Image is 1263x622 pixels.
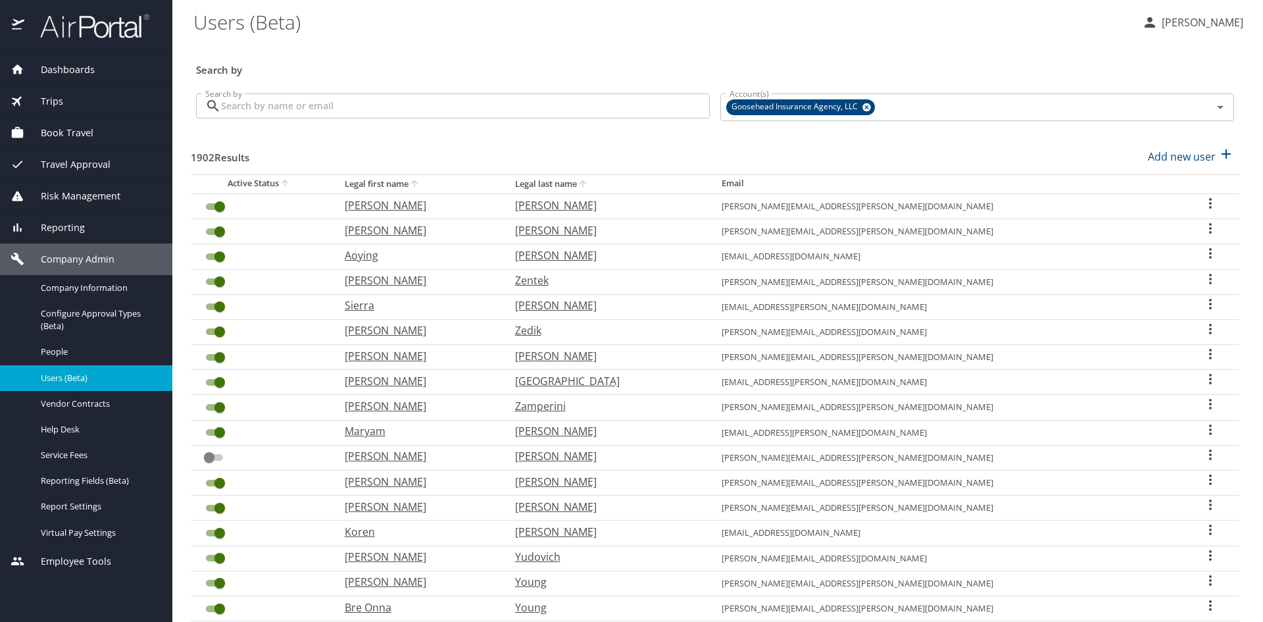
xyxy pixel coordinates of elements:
p: [PERSON_NAME] [515,222,695,238]
p: [GEOGRAPHIC_DATA] [515,373,695,389]
span: Company Information [41,282,157,294]
p: [PERSON_NAME] [515,348,695,364]
h1: Users (Beta) [193,1,1131,42]
span: Configure Approval Types (Beta) [41,307,157,332]
p: [PERSON_NAME] [345,549,489,565]
button: sort [409,178,422,191]
span: Users (Beta) [41,372,157,384]
td: [PERSON_NAME][EMAIL_ADDRESS][DOMAIN_NAME] [711,319,1181,344]
span: Report Settings [41,500,157,513]
h3: Search by [196,55,1234,78]
p: [PERSON_NAME] [345,197,489,213]
span: Help Desk [41,423,157,436]
p: [PERSON_NAME] [515,474,695,490]
span: Company Admin [24,252,114,267]
p: Zamperini [515,398,695,414]
th: Active Status [191,174,334,194]
th: Legal first name [334,174,505,194]
img: airportal-logo.png [26,13,149,39]
button: sort [577,178,590,191]
p: [PERSON_NAME] [345,323,489,338]
td: [PERSON_NAME][EMAIL_ADDRESS][PERSON_NAME][DOMAIN_NAME] [711,471,1181,496]
td: [PERSON_NAME][EMAIL_ADDRESS][PERSON_NAME][DOMAIN_NAME] [711,496,1181,521]
td: [PERSON_NAME][EMAIL_ADDRESS][PERSON_NAME][DOMAIN_NAME] [711,445,1181,470]
span: Service Fees [41,449,157,461]
p: Koren [345,524,489,540]
span: Employee Tools [24,554,111,569]
p: [PERSON_NAME] [345,474,489,490]
td: [EMAIL_ADDRESS][DOMAIN_NAME] [711,521,1181,546]
p: [PERSON_NAME] [345,574,489,590]
p: Bre Onna [345,600,489,615]
span: People [41,346,157,358]
span: Reporting [24,220,85,235]
div: Goosehead Insurance Agency, LLC [726,99,875,115]
th: Email [711,174,1181,194]
p: [PERSON_NAME] [515,247,695,263]
p: [PERSON_NAME] [515,298,695,313]
span: Reporting Fields (Beta) [41,475,157,487]
span: Travel Approval [24,157,111,172]
p: [PERSON_NAME] [345,448,489,464]
span: Vendor Contracts [41,398,157,410]
p: [PERSON_NAME] [345,222,489,238]
button: sort [279,178,292,190]
td: [PERSON_NAME][EMAIL_ADDRESS][PERSON_NAME][DOMAIN_NAME] [711,571,1181,596]
td: [PERSON_NAME][EMAIL_ADDRESS][DOMAIN_NAME] [711,546,1181,571]
span: Trips [24,94,63,109]
p: Yudovich [515,549,695,565]
td: [PERSON_NAME][EMAIL_ADDRESS][PERSON_NAME][DOMAIN_NAME] [711,194,1181,219]
span: Goosehead Insurance Agency, LLC [726,100,866,114]
td: [EMAIL_ADDRESS][PERSON_NAME][DOMAIN_NAME] [711,294,1181,319]
p: Zentek [515,272,695,288]
p: [PERSON_NAME] [345,348,489,364]
td: [PERSON_NAME][EMAIL_ADDRESS][PERSON_NAME][DOMAIN_NAME] [711,269,1181,294]
p: Zedik [515,323,695,338]
p: [PERSON_NAME] [345,272,489,288]
p: [PERSON_NAME] [515,499,695,515]
p: Young [515,600,695,615]
span: Book Travel [24,126,93,140]
td: [EMAIL_ADDRESS][PERSON_NAME][DOMAIN_NAME] [711,370,1181,395]
p: Add new user [1148,149,1216,165]
p: [PERSON_NAME] [515,197,695,213]
p: Aoying [345,247,489,263]
td: [PERSON_NAME][EMAIL_ADDRESS][PERSON_NAME][DOMAIN_NAME] [711,395,1181,420]
p: [PERSON_NAME] [345,499,489,515]
p: [PERSON_NAME] [345,373,489,389]
span: Dashboards [24,63,95,77]
span: Risk Management [24,189,120,203]
td: [PERSON_NAME][EMAIL_ADDRESS][PERSON_NAME][DOMAIN_NAME] [711,219,1181,244]
p: [PERSON_NAME] [1158,14,1243,30]
img: icon-airportal.png [12,13,26,39]
button: Open [1211,98,1229,117]
p: [PERSON_NAME] [515,448,695,464]
button: [PERSON_NAME] [1137,11,1249,34]
td: [EMAIL_ADDRESS][DOMAIN_NAME] [711,244,1181,269]
button: Add new user [1143,142,1239,171]
th: Legal last name [505,174,711,194]
p: Young [515,574,695,590]
p: Maryam [345,423,489,439]
h3: 1902 Results [191,142,249,165]
p: [PERSON_NAME] [345,398,489,414]
td: [PERSON_NAME][EMAIL_ADDRESS][PERSON_NAME][DOMAIN_NAME] [711,345,1181,370]
td: [EMAIL_ADDRESS][PERSON_NAME][DOMAIN_NAME] [711,420,1181,445]
p: [PERSON_NAME] [515,423,695,439]
span: Virtual Pay Settings [41,527,157,539]
p: Sierra [345,298,489,313]
p: [PERSON_NAME] [515,524,695,540]
td: [PERSON_NAME][EMAIL_ADDRESS][PERSON_NAME][DOMAIN_NAME] [711,596,1181,621]
input: Search by name or email [221,93,710,118]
